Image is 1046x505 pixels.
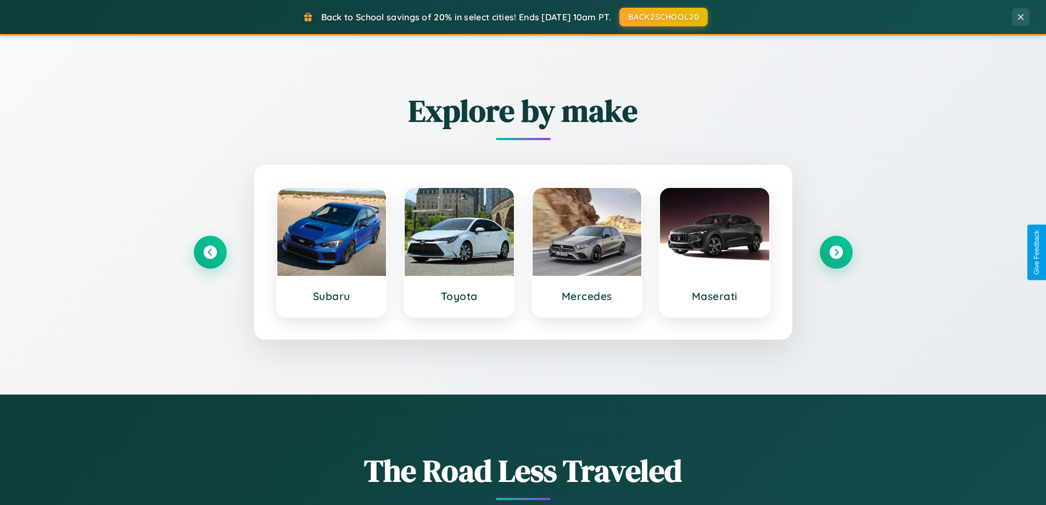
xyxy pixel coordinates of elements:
[619,8,708,26] button: BACK2SCHOOL20
[1033,230,1041,275] div: Give Feedback
[194,449,853,492] h1: The Road Less Traveled
[194,90,853,132] h2: Explore by make
[671,290,758,303] h3: Maserati
[288,290,376,303] h3: Subaru
[416,290,503,303] h3: Toyota
[544,290,631,303] h3: Mercedes
[321,12,611,23] span: Back to School savings of 20% in select cities! Ends [DATE] 10am PT.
